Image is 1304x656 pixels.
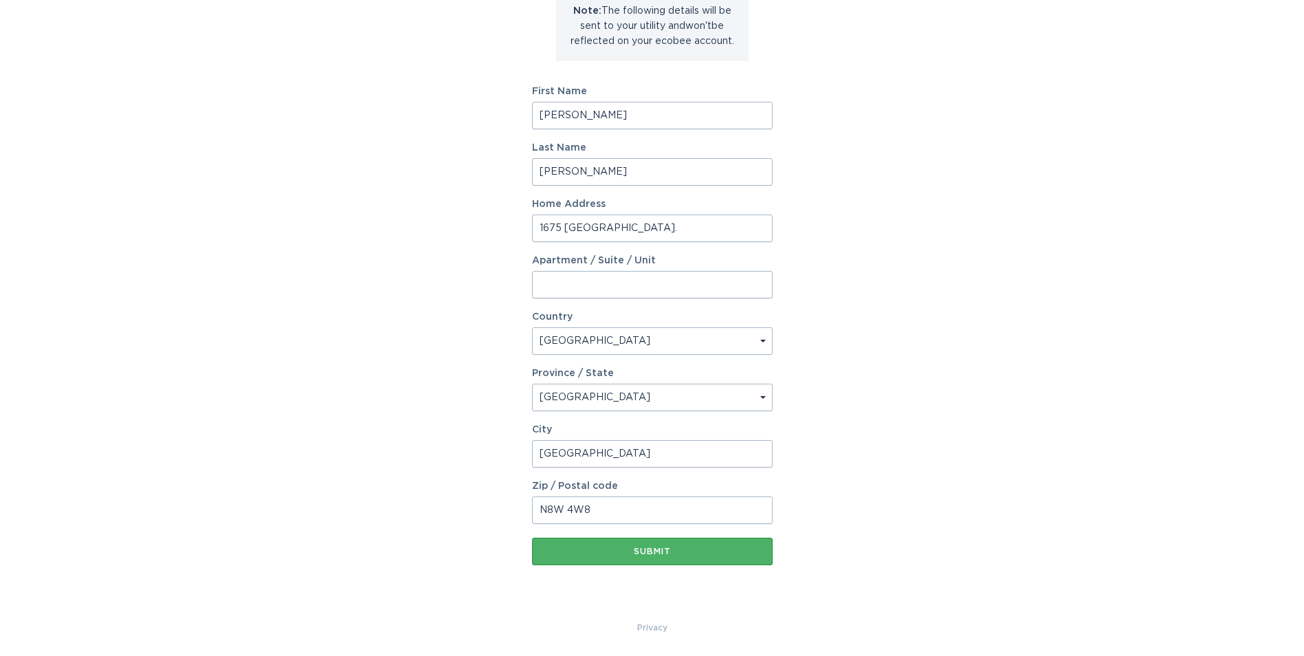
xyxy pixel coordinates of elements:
label: City [532,425,773,435]
label: Home Address [532,199,773,209]
label: Province / State [532,369,614,378]
button: Submit [532,538,773,565]
p: The following details will be sent to your utility and won't be reflected on your ecobee account. [566,3,738,49]
label: First Name [532,87,773,96]
a: Privacy Policy & Terms of Use [637,620,667,635]
div: Submit [539,547,766,556]
strong: Note: [573,6,601,16]
label: Apartment / Suite / Unit [532,256,773,265]
label: Zip / Postal code [532,481,773,491]
label: Country [532,312,573,322]
label: Last Name [532,143,773,153]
